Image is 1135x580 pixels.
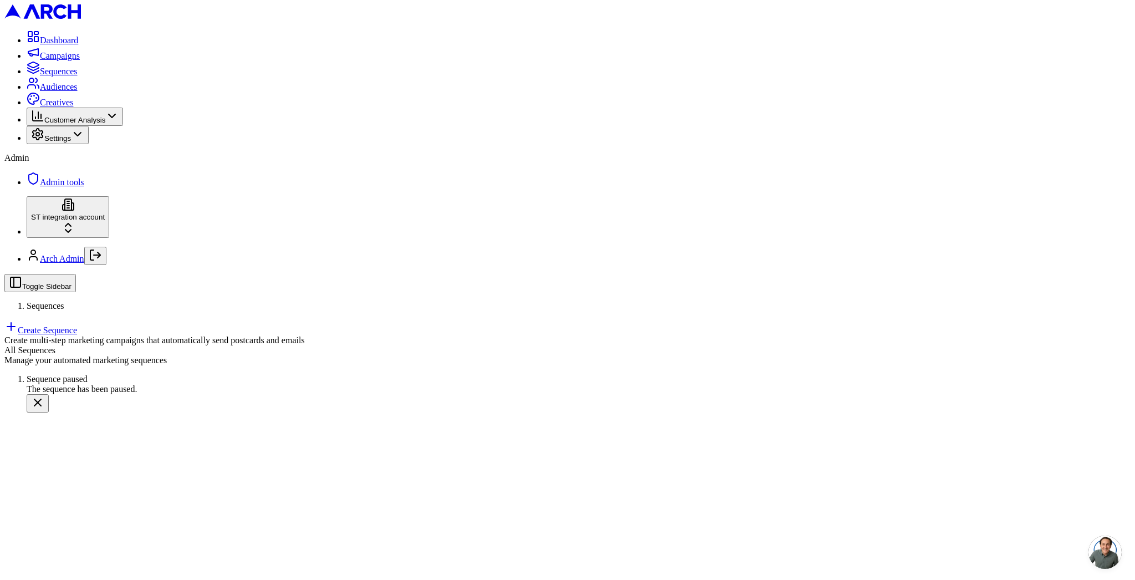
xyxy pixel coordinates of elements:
div: Sequence paused [27,374,1131,384]
a: Dashboard [27,35,78,45]
a: Campaigns [27,51,80,60]
nav: breadcrumb [4,301,1131,311]
span: Campaigns [40,51,80,60]
button: ST integration account [27,196,109,238]
span: Admin tools [40,177,84,187]
div: Admin [4,153,1131,163]
span: Customer Analysis [44,116,105,124]
span: Sequences [40,67,78,76]
div: Create multi-step marketing campaigns that automatically send postcards and emails [4,335,1131,345]
a: Open chat [1088,536,1122,569]
div: Manage your automated marketing sequences [4,355,1131,365]
a: Admin tools [27,177,84,187]
button: Settings [27,126,89,144]
span: Settings [44,134,71,143]
div: All Sequences [4,345,1131,355]
a: Audiences [27,82,78,91]
span: Dashboard [40,35,78,45]
a: Creatives [27,98,73,107]
a: Arch Admin [40,254,84,263]
button: Customer Analysis [27,108,123,126]
span: Audiences [40,82,78,91]
a: Create Sequence [4,325,77,335]
span: Toggle Sidebar [22,282,71,291]
button: Toggle Sidebar [4,274,76,292]
span: Sequences [27,301,64,311]
a: Sequences [27,67,78,76]
span: ST integration account [31,213,105,221]
span: Creatives [40,98,73,107]
div: Notifications (F8) [4,374,1131,413]
button: Log out [84,247,106,265]
div: The sequence has been paused. [27,384,1131,394]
